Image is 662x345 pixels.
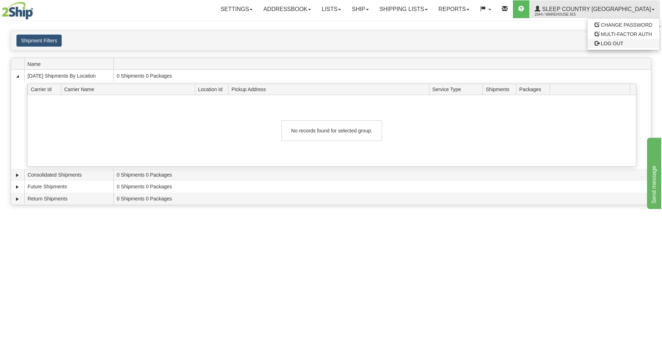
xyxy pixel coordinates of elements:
[14,195,21,203] a: Expand
[258,0,316,18] a: Addressbook
[113,181,651,193] td: 0 Shipments 0 Packages
[601,22,652,28] span: CHANGE PASSWORD
[540,6,651,12] span: Sleep Country [GEOGRAPHIC_DATA]
[14,183,21,190] a: Expand
[16,35,62,47] button: Shipment Filters
[31,84,61,95] span: Carrier Id
[646,136,661,209] iframe: chat widget
[486,84,516,95] span: Shipments
[24,181,113,193] td: Future Shipments
[14,172,21,179] a: Expand
[601,31,652,37] span: MULTI-FACTOR AUTH
[2,2,33,20] img: logo2044.jpg
[27,58,113,69] span: Name
[24,169,113,181] td: Consolidated Shipments
[601,41,623,46] span: LOG OUT
[113,70,651,82] td: 0 Shipments 0 Packages
[64,84,195,95] span: Carrier Name
[198,84,228,95] span: Location Id
[281,120,382,141] div: No records found for selected group.
[24,193,113,205] td: Return Shipments
[5,4,66,13] div: Send message
[215,0,258,18] a: Settings
[24,70,113,82] td: [DATE] Shipments By Location
[587,30,660,39] a: MULTI-FACTOR AUTH
[14,73,21,80] a: Collapse
[529,0,660,18] a: Sleep Country [GEOGRAPHIC_DATA] 2044 / Warehouse 915
[113,193,651,205] td: 0 Shipments 0 Packages
[587,39,660,48] a: LOG OUT
[346,0,374,18] a: Ship
[113,169,651,181] td: 0 Shipments 0 Packages
[2,24,660,30] div: Support: 1 - 855 - 55 - 2SHIP
[374,0,433,18] a: Shipping lists
[231,84,429,95] span: Pickup Address
[432,84,483,95] span: Service Type
[316,0,346,18] a: Lists
[587,20,660,30] a: CHANGE PASSWORD
[519,84,550,95] span: Packages
[535,11,588,18] span: 2044 / Warehouse 915
[433,0,475,18] a: Reports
